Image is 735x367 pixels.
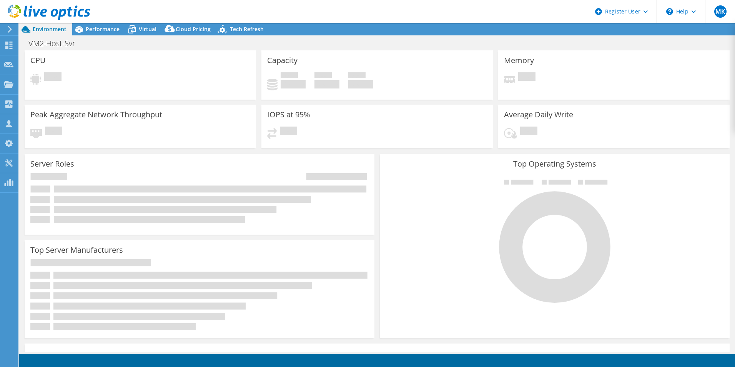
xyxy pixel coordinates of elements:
[386,160,724,168] h3: Top Operating Systems
[45,127,62,137] span: Pending
[25,39,87,48] h1: VM2-Host-Svr
[139,25,156,33] span: Virtual
[314,80,339,88] h4: 0 GiB
[348,72,366,80] span: Total
[504,56,534,65] h3: Memory
[281,72,298,80] span: Used
[44,72,62,83] span: Pending
[230,25,264,33] span: Tech Refresh
[176,25,211,33] span: Cloud Pricing
[314,72,332,80] span: Free
[504,110,573,119] h3: Average Daily Write
[267,56,298,65] h3: Capacity
[30,160,74,168] h3: Server Roles
[86,25,120,33] span: Performance
[30,246,123,254] h3: Top Server Manufacturers
[666,8,673,15] svg: \n
[33,25,67,33] span: Environment
[267,110,310,119] h3: IOPS at 95%
[30,110,162,119] h3: Peak Aggregate Network Throughput
[348,80,373,88] h4: 0 GiB
[280,127,297,137] span: Pending
[281,80,306,88] h4: 0 GiB
[714,5,727,18] span: MK
[520,127,537,137] span: Pending
[30,56,46,65] h3: CPU
[518,72,535,83] span: Pending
